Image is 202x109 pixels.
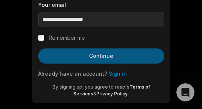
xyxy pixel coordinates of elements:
[73,84,150,97] a: Terms of Services
[109,70,127,77] a: Sign in
[52,84,130,90] span: By signing up, you agree to reap's
[49,33,85,42] label: Remember me
[128,91,129,97] span: .
[93,91,96,97] span: &
[176,83,194,101] iframe: Intercom live chat
[38,48,164,64] button: Continue
[96,91,128,97] a: Privacy Policy
[38,1,164,9] label: Your email
[38,70,107,77] span: Already have an account?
